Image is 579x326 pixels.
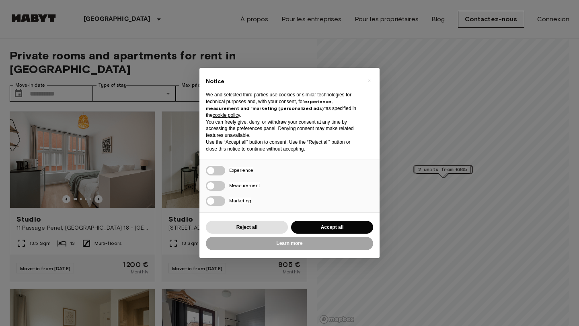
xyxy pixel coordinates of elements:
span: Measurement [229,182,260,188]
a: cookie policy [213,112,240,118]
span: Experience [229,167,253,173]
span: × [368,76,371,86]
p: You can freely give, deny, or withdraw your consent at any time by accessing the preferences pane... [206,119,360,139]
strong: experience, measurement and “marketing (personalized ads)” [206,98,333,111]
button: Reject all [206,221,288,234]
h2: Notice [206,77,360,86]
p: We and selected third parties use cookies or similar technologies for technical purposes and, wit... [206,92,360,118]
button: Accept all [291,221,373,234]
button: Close this notice [363,74,376,87]
p: Use the “Accept all” button to consent. Use the “Reject all” button or close this notice to conti... [206,139,360,153]
button: Learn more [206,237,373,250]
span: Marketing [229,198,251,204]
